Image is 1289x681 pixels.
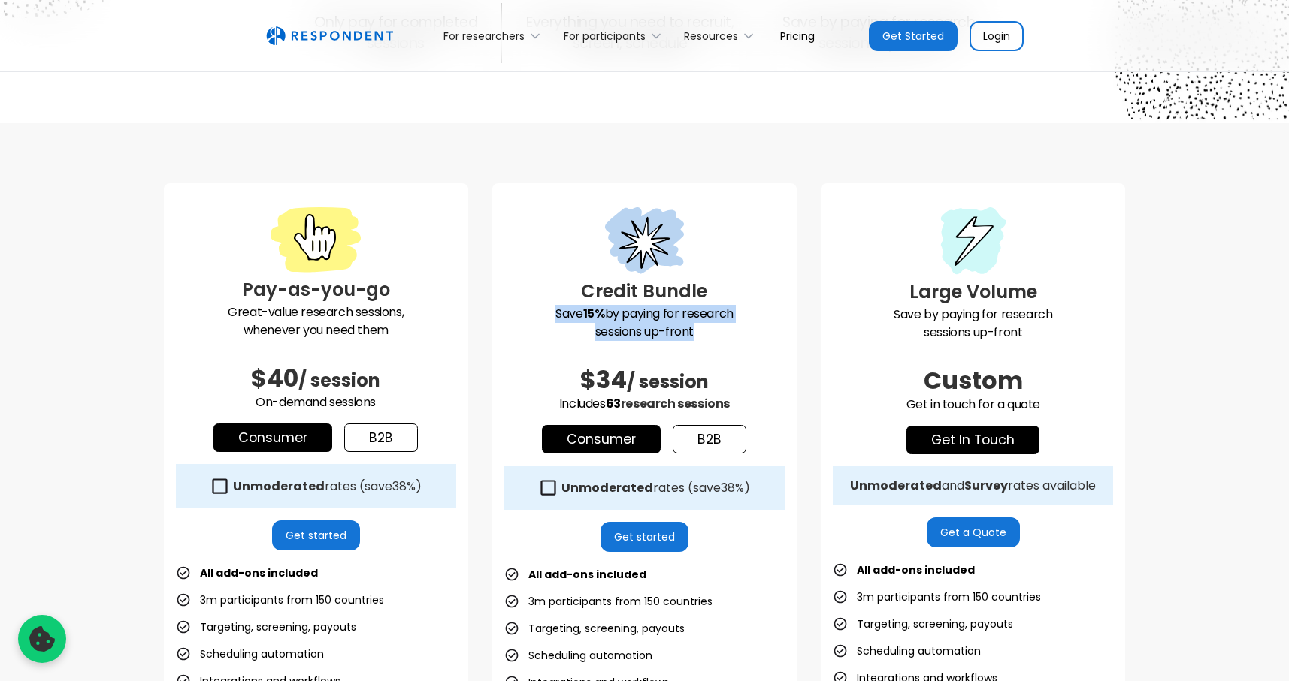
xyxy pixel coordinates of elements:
li: Targeting, screening, payouts [833,613,1013,634]
a: Get Started [869,21,958,51]
li: Targeting, screening, payouts [504,618,685,639]
li: 3m participants from 150 countries [833,586,1041,607]
span: research sessions [621,395,730,412]
strong: Unmoderated [233,478,325,495]
div: Resources [676,18,768,53]
a: Get a Quote [927,517,1020,547]
h3: Credit Bundle [504,278,785,305]
a: Consumer [542,425,661,453]
p: Great-value research sessions, whenever you need them [176,303,456,339]
div: For participants [555,18,675,53]
span: 38% [721,479,744,496]
div: and rates available [850,478,1096,493]
span: / session [298,368,380,393]
li: Scheduling automation [833,640,981,661]
a: b2b [673,425,746,453]
span: $34 [580,363,627,396]
span: Custom [924,363,1023,397]
strong: 15% [583,305,605,322]
div: For researchers [435,18,555,53]
div: Resources [684,29,738,44]
li: 3m participants from 150 countries [176,589,384,610]
p: Get in touch for a quote [833,396,1113,414]
h3: Large Volume [833,279,1113,306]
h3: Pay-as-you-go [176,276,456,303]
img: Untitled UI logotext [266,26,393,46]
strong: Survey [964,477,1008,494]
a: home [266,26,393,46]
a: b2b [344,423,418,452]
strong: Unmoderated [850,477,942,494]
span: / session [627,369,709,394]
a: Consumer [213,423,332,452]
div: For participants [564,29,646,44]
li: Scheduling automation [504,645,652,666]
li: Scheduling automation [176,643,324,664]
span: $40 [251,361,298,395]
a: Login [970,21,1024,51]
a: Get started [272,520,360,550]
p: On-demand sessions [176,393,456,411]
strong: Unmoderated [561,479,653,496]
span: 63 [606,395,621,412]
a: get in touch [906,426,1039,454]
li: 3m participants from 150 countries [504,591,713,612]
li: Targeting, screening, payouts [176,616,356,637]
span: 38% [392,478,416,495]
strong: All add-ons included [857,562,975,577]
p: Includes [504,395,785,413]
a: Get started [601,522,688,552]
strong: All add-ons included [528,567,646,582]
p: Save by paying for research sessions up-front [833,306,1113,342]
p: Save by paying for research sessions up-front [504,305,785,341]
div: rates (save ) [233,479,422,494]
strong: All add-ons included [200,565,318,580]
div: rates (save ) [561,481,750,496]
div: For researchers [443,29,525,44]
a: Pricing [768,18,827,53]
